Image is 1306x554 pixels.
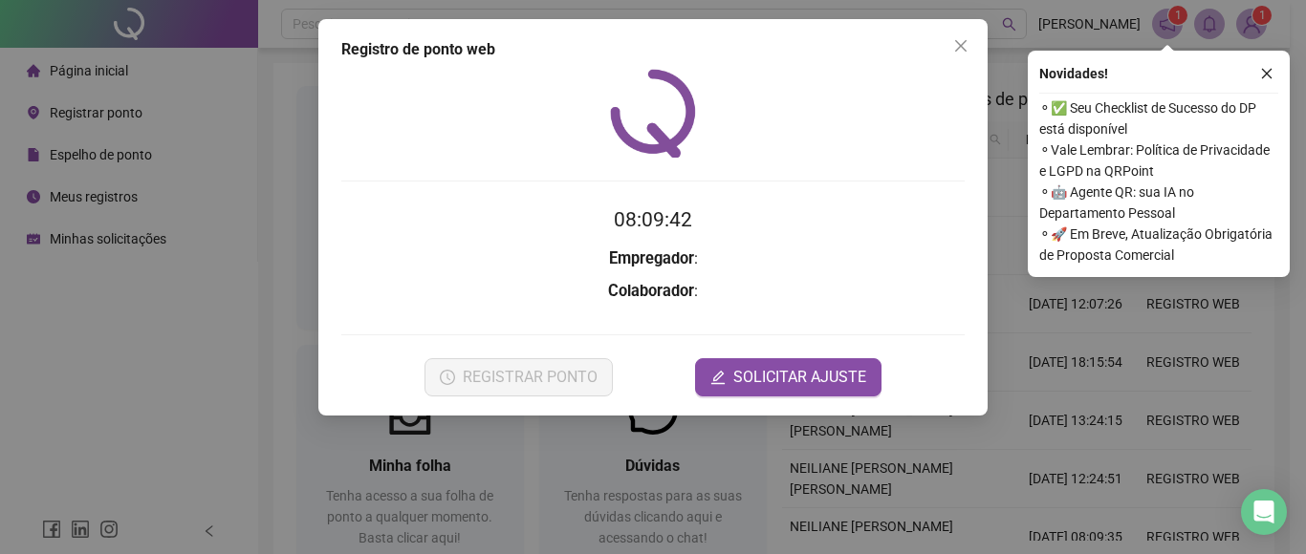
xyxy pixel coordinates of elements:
[1039,97,1278,139] span: ⚬ ✅ Seu Checklist de Sucesso do DP está disponível
[1241,489,1287,535] div: Open Intercom Messenger
[1039,63,1108,84] span: Novidades !
[733,366,866,389] span: SOLICITAR AJUSTE
[695,358,882,396] button: editSOLICITAR AJUSTE
[341,246,965,271] h3: :
[946,31,976,61] button: Close
[1039,139,1278,181] span: ⚬ Vale Lembrar: Política de Privacidade e LGPD na QRPoint
[614,208,692,231] time: 08:09:42
[1039,181,1278,224] span: ⚬ 🤖 Agente QR: sua IA no Departamento Pessoal
[608,282,694,300] strong: Colaborador
[609,249,694,267] strong: Empregador
[341,279,965,304] h3: :
[710,370,726,385] span: edit
[610,69,696,158] img: QRPoint
[424,358,613,396] button: REGISTRAR PONTO
[953,38,969,53] span: close
[1260,67,1273,80] span: close
[1039,224,1278,266] span: ⚬ 🚀 Em Breve, Atualização Obrigatória de Proposta Comercial
[341,38,965,61] div: Registro de ponto web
